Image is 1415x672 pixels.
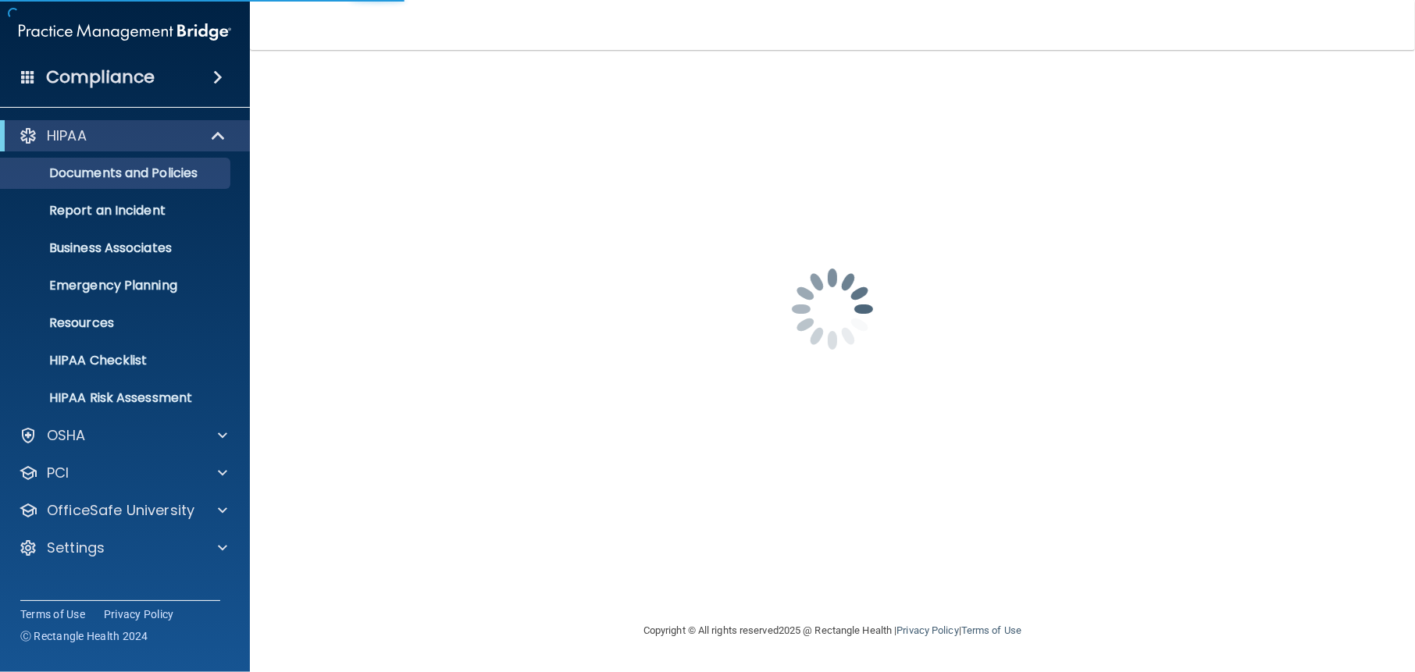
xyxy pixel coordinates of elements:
iframe: Drift Widget Chat Controller [1145,561,1396,624]
a: Settings [19,539,227,557]
a: OfficeSafe University [19,501,227,520]
h4: Compliance [46,66,155,88]
a: PCI [19,464,227,482]
a: OSHA [19,426,227,445]
div: Copyright © All rights reserved 2025 @ Rectangle Health | | [547,606,1117,656]
p: PCI [47,464,69,482]
p: OfficeSafe University [47,501,194,520]
p: HIPAA [47,126,87,145]
p: Resources [10,315,223,331]
p: Settings [47,539,105,557]
a: Privacy Policy [896,624,958,636]
p: OSHA [47,426,86,445]
p: Documents and Policies [10,165,223,181]
p: Business Associates [10,240,223,256]
img: PMB logo [19,16,231,48]
p: HIPAA Risk Assessment [10,390,223,406]
a: Terms of Use [961,624,1021,636]
p: HIPAA Checklist [10,353,223,368]
img: spinner.e123f6fc.gif [754,231,911,387]
a: Privacy Policy [104,606,174,622]
p: Emergency Planning [10,278,223,293]
span: Ⓒ Rectangle Health 2024 [20,628,148,644]
p: Report an Incident [10,203,223,219]
a: Terms of Use [20,606,85,622]
a: HIPAA [19,126,226,145]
